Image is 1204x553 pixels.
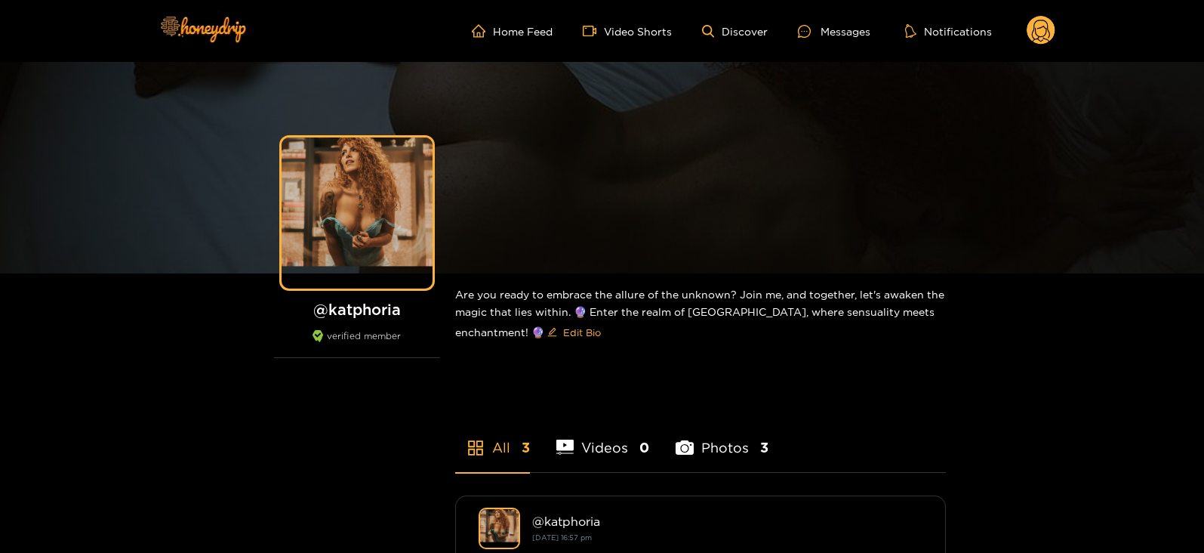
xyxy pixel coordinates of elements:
span: 0 [639,438,649,457]
a: Home Feed [472,24,553,38]
button: Notifications [901,23,996,39]
span: home [472,24,493,38]
h1: @ katphoria [274,300,440,319]
span: Edit Bio [563,325,601,340]
span: edit [547,327,557,338]
div: verified member [274,330,440,358]
a: Discover [702,25,768,38]
li: Videos [556,404,650,472]
span: 3 [760,438,768,457]
li: Photos [676,404,768,472]
div: Are you ready to embrace the allure of the unknown? Join me, and together, let's awaken the magic... [455,273,946,357]
div: @ katphoria [532,514,922,528]
button: editEdit Bio [544,320,604,344]
li: All [455,404,530,472]
img: katphoria [479,508,520,549]
span: appstore [467,439,485,457]
span: 3 [522,438,530,457]
span: video-camera [583,24,604,38]
small: [DATE] 16:57 pm [532,533,592,542]
a: Video Shorts [583,24,672,38]
div: Messages [798,23,870,40]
